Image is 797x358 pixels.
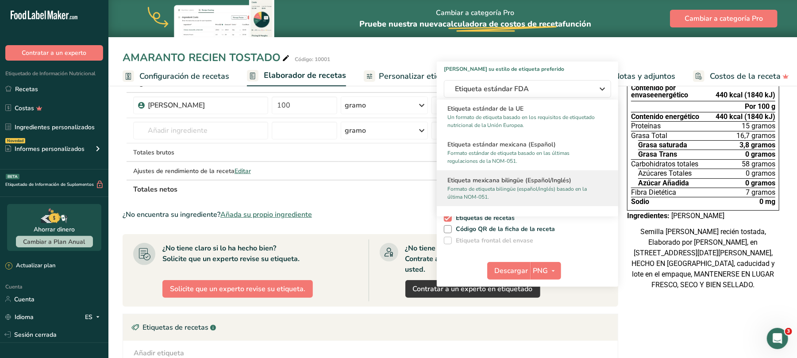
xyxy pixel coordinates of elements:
[742,122,775,130] font: 15 gramos
[295,56,330,63] font: Código: 10001
[264,70,346,81] font: Elaborador de recetas
[456,236,533,245] font: Etiqueta frontal del envase
[638,179,689,187] font: Azúcar Añadida
[16,236,93,247] button: Cambiar a Plan Anual
[247,65,346,87] a: Elaborador de recetas
[614,71,675,81] font: Notas y adjuntos
[133,167,235,175] font: Ajustes de rendimiento de la receta
[15,313,34,321] font: Idioma
[220,210,312,219] font: Añada su propio ingrediente
[405,254,594,274] font: Contrate a un experto en etiquetado para que lo haga por usted.
[746,169,775,177] font: 0 gramos
[148,100,205,110] font: [PERSON_NAME]
[631,112,699,121] font: Contenido energético
[767,328,788,349] iframe: Chat en vivo de Intercom
[599,66,675,86] a: Notas y adjuntos
[345,126,366,135] font: gramo
[631,160,698,168] font: Carbohidratos totales
[631,131,667,140] font: Grasa Total
[15,104,34,112] font: Costas
[487,262,531,280] button: Descargar
[443,19,562,29] font: calculadora de costos de receta
[685,14,763,23] font: Cambiar a categoría Pro
[142,323,208,332] font: Etiquetas de recetas
[631,197,649,206] font: Sodio
[23,238,85,246] font: Cambiar a Plan Anual
[447,185,587,200] font: Formato de etiqueta bilingüe (español/inglés) basado en la última NOM-051.
[627,212,670,220] font: Ingredientes:
[5,283,22,290] font: Cuenta
[444,80,611,98] button: Etiqueta estándar FDA
[133,185,177,194] font: Totales netos
[693,66,789,86] a: Costos de la receta
[359,19,443,29] font: Pruebe nuestra nueva
[345,100,366,110] font: gramo
[15,85,38,93] font: Recetas
[235,167,251,175] font: Editar
[456,225,555,233] font: Código QR de la ficha de la receta
[162,280,313,298] button: Solicite que un experto revise su etiqueta.
[638,169,692,177] font: Azúcares Totales
[638,150,677,158] font: Grasa Trans
[162,243,276,253] font: ¿No tiene claro si lo ha hecho bien?
[638,141,687,149] font: Grasa saturada
[745,150,775,158] font: 0 gramos
[759,197,775,206] font: 0 mg
[15,145,85,153] font: Informes personalizados
[123,50,281,65] font: AMARANTO RECIEN TOSTADO
[455,84,529,94] font: Etiqueta estándar FDA
[170,284,305,294] font: Solicite que un experto revise su etiqueta.
[746,188,775,196] font: 7 gramos
[631,188,676,196] font: Fibra Dietética
[654,91,688,99] font: energético
[495,266,528,276] font: Descargar
[531,262,561,280] button: PNG
[631,227,775,289] font: Semilla [PERSON_NAME] recién tostada, Elaborado por [PERSON_NAME], en [STREET_ADDRESS][DATE][PERS...
[671,212,724,220] font: [PERSON_NAME]
[7,138,23,143] font: Novedad
[123,210,220,219] font: ¿No encuentra su ingrediente?
[533,266,548,276] font: PNG
[162,254,300,264] font: Solicite que un experto revise su etiqueta.
[123,66,229,86] a: Configuración de recetas
[447,104,524,113] font: Etiqueta estándar de la UE
[139,71,229,81] font: Configuración de recetas
[739,141,775,149] font: 3,8 gramos
[447,176,571,185] font: Etiqueta mexicana bilingüe (Español/Inglés)
[447,140,556,149] font: Etiqueta estándar mexicana (Español)
[670,10,778,27] button: Cambiar a categoría Pro
[5,181,94,188] font: Etiquetado de Información de Suplementos
[34,225,75,234] font: Ahorrar dinero
[447,150,570,165] font: Formato estándar de etiqueta basado en las últimas regulaciones de la NOM-051.
[379,71,457,81] font: Personalizar etiqueta
[85,313,92,321] font: ES
[22,49,87,57] font: Contratar a un experto
[745,179,775,187] font: 0 gramos
[134,348,184,358] font: Añadir etiqueta
[716,112,775,121] font: 440 kcal (1840 kJ)
[133,122,269,139] input: Añadir ingrediente
[15,123,95,131] font: Ingredientes personalizados
[14,331,57,339] font: Sesión cerrada
[364,66,457,86] a: Personalizar etiqueta
[631,84,676,99] font: Contenido por envase
[710,71,781,81] font: Costos de la receta
[405,243,507,253] font: ¿No tiene tiempo para hacerlo?
[736,131,775,140] font: 16,7 gramos
[742,160,775,168] font: 58 gramos
[405,280,540,298] a: Contratar a un experto en etiquetado
[456,214,515,222] font: Etiquetas de recetas
[436,8,515,18] font: Cambiar a categoría Pro
[5,70,96,77] font: Etiquetado de Información Nutricional
[444,65,564,73] font: [PERSON_NAME] su estilo de etiqueta preferido
[14,295,35,304] font: Cuenta
[16,262,55,269] font: Actualizar plan
[716,91,775,99] font: 440 kcal (1840 kJ)
[447,114,595,129] font: Un formato de etiqueta basado en los requisitos de etiquetado nutricional de la Unión Europea.
[133,148,174,157] font: Totales brutos
[631,122,661,130] font: Proteínas
[8,174,18,179] font: BETA
[5,45,103,61] button: Contratar a un experto
[413,284,533,294] font: Contratar a un experto en etiquetado
[562,19,591,29] font: función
